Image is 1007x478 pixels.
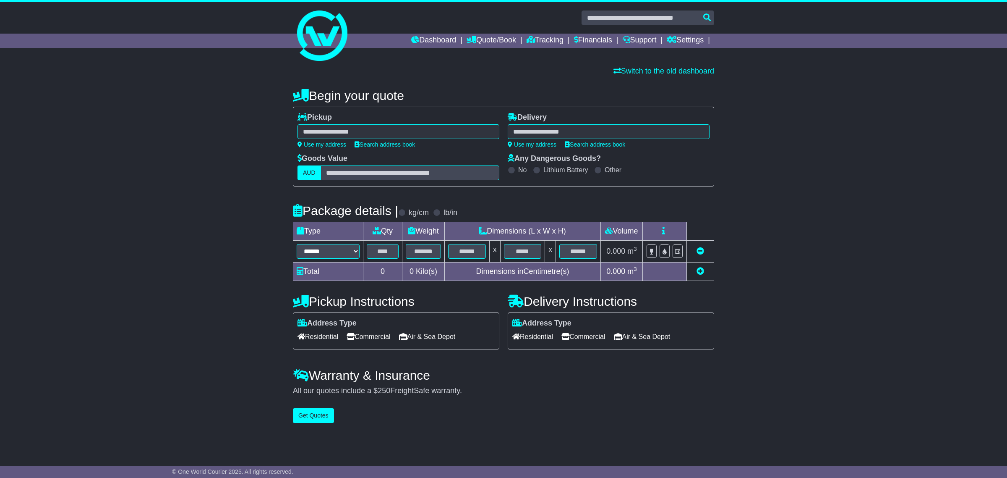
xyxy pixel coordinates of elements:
[297,113,332,122] label: Pickup
[444,222,600,241] td: Dimensions (L x W x H)
[508,113,547,122] label: Delivery
[574,34,612,48] a: Financials
[600,222,642,241] td: Volume
[297,165,321,180] label: AUD
[606,247,625,255] span: 0.000
[606,267,625,276] span: 0.000
[293,263,363,281] td: Total
[402,263,445,281] td: Kilo(s)
[605,166,621,174] label: Other
[561,330,605,343] span: Commercial
[297,141,346,148] a: Use my address
[297,319,357,328] label: Address Type
[627,267,637,276] span: m
[363,222,402,241] td: Qty
[467,34,516,48] a: Quote/Book
[402,222,445,241] td: Weight
[293,386,714,396] div: All our quotes include a $ FreightSafe warranty.
[297,330,338,343] span: Residential
[172,468,293,475] span: © One World Courier 2025. All rights reserved.
[634,246,637,252] sup: 3
[508,141,556,148] a: Use my address
[545,241,556,263] td: x
[508,154,601,163] label: Any Dangerous Goods?
[293,89,714,102] h4: Begin your quote
[293,368,714,382] h4: Warranty & Insurance
[614,330,670,343] span: Air & Sea Depot
[347,330,390,343] span: Commercial
[512,319,571,328] label: Address Type
[293,222,363,241] td: Type
[565,141,625,148] a: Search address book
[489,241,500,263] td: x
[355,141,415,148] a: Search address book
[613,67,714,75] a: Switch to the old dashboard
[667,34,704,48] a: Settings
[293,408,334,423] button: Get Quotes
[444,263,600,281] td: Dimensions in Centimetre(s)
[697,247,704,255] a: Remove this item
[634,266,637,272] sup: 3
[527,34,564,48] a: Tracking
[627,247,637,255] span: m
[512,330,553,343] span: Residential
[518,166,527,174] label: No
[399,330,456,343] span: Air & Sea Depot
[409,208,429,218] label: kg/cm
[697,267,704,276] a: Add new item
[410,267,414,276] span: 0
[443,208,457,218] label: lb/in
[508,294,714,308] h4: Delivery Instructions
[297,154,347,163] label: Goods Value
[378,386,390,395] span: 250
[293,294,499,308] h4: Pickup Instructions
[293,204,398,218] h4: Package details |
[363,263,402,281] td: 0
[623,34,657,48] a: Support
[411,34,456,48] a: Dashboard
[543,166,588,174] label: Lithium Battery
